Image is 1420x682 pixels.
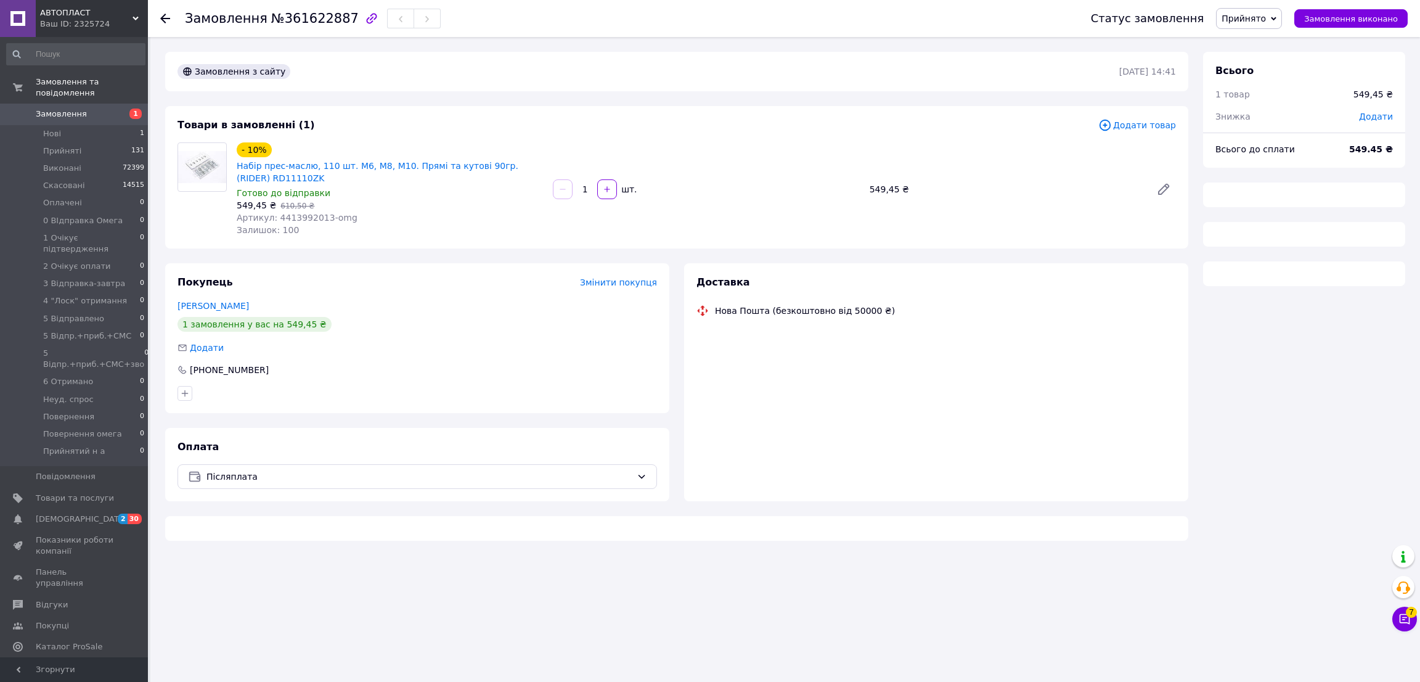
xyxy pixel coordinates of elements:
span: Замовлення виконано [1304,14,1398,23]
span: №361622887 [271,11,359,26]
span: АВТОПЛАСТ [40,7,133,18]
span: Повернення омега [43,429,122,440]
span: 4 "Лоск" отримання [43,295,127,306]
span: Додати [1359,112,1393,121]
span: 0 [140,313,144,324]
span: Замовлення та повідомлення [36,76,148,99]
span: Замовлення [36,109,87,120]
input: Пошук [6,43,145,65]
span: Показники роботи компанії [36,535,114,557]
span: Каталог ProSale [36,641,102,652]
span: Неуд. спрос [43,394,94,405]
span: Прийнятий н а [43,446,105,457]
span: Змінити покупця [580,277,657,287]
span: Додати товар [1098,118,1176,132]
span: Оплата [177,441,219,453]
span: 0 [140,232,144,255]
span: Всього [1215,65,1254,76]
time: [DATE] 14:41 [1119,67,1176,76]
a: Набір прес-маслю, 110 шт. М6, М8, М10. Прямі та кутові 90гр. (RIDER) RD11110ZK [237,161,518,183]
div: 549,45 ₴ [865,181,1146,198]
span: 0 [140,394,144,405]
span: 610,50 ₴ [280,202,314,210]
span: Артикул: 4413992013-omg [237,213,357,223]
div: 549,45 ₴ [1353,88,1393,101]
span: 6 Отримано [43,376,93,387]
span: Повернення [43,411,94,422]
div: Замовлення з сайту [177,64,290,79]
span: 0 [140,295,144,306]
span: Товари та послуги [36,493,114,504]
img: Набір прес-маслю, 110 шт. М6, М8, М10. Прямі та кутові 90гр. (RIDER) RD11110ZK [178,151,226,184]
div: [PHONE_NUMBER] [189,364,270,376]
span: 2 [118,514,128,524]
span: 14515 [123,180,144,191]
span: 2 Очікує оплати [43,261,111,272]
span: [DEMOGRAPHIC_DATA] [36,514,127,525]
span: Доставка [696,276,750,288]
span: 1 товар [1215,89,1250,99]
div: Ваш ID: 2325724 [40,18,148,30]
span: Готово до відправки [237,188,330,198]
span: 0 [140,429,144,440]
span: 1 [129,109,142,119]
button: Замовлення виконано [1294,9,1408,28]
span: Замовлення [185,11,267,26]
a: Редагувати [1151,177,1176,202]
span: 131 [131,146,144,157]
a: [PERSON_NAME] [177,301,249,311]
span: 0 [140,376,144,387]
span: 1 Очікує підтвердження [43,232,140,255]
span: 72399 [123,163,144,174]
span: Панель управління [36,567,114,589]
span: Покупець [177,276,233,288]
span: Всього до сплати [1215,144,1295,154]
span: 549,45 ₴ [237,200,276,210]
span: 7 [1406,607,1417,618]
span: 0 [140,278,144,289]
span: 1 [140,128,144,139]
span: 5 Відправлено [43,313,104,324]
span: 0 [140,446,144,457]
span: Знижка [1215,112,1251,121]
div: 1 замовлення у вас на 549,45 ₴ [177,317,332,332]
div: Повернутися назад [160,12,170,25]
span: 0 [140,331,144,342]
b: 549.45 ₴ [1349,144,1393,154]
span: Оплачені [43,197,82,208]
span: Залишок: 100 [237,225,299,235]
span: Відгуки [36,599,68,610]
span: Товари в замовленні (1) [177,119,315,131]
span: Прийнято [1222,14,1266,23]
div: - 10% [237,142,272,157]
span: Післяплата [206,470,632,483]
span: 30 [128,514,142,524]
span: Виконані [43,163,81,174]
span: Повідомлення [36,471,96,482]
span: 3 Відправка-завтра [43,278,125,289]
span: Покупці [36,620,69,631]
span: Скасовані [43,180,85,191]
span: Нові [43,128,61,139]
span: 0 [140,261,144,272]
span: Додати [190,343,224,353]
div: шт. [618,183,638,195]
span: Прийняті [43,146,81,157]
span: 0 [140,411,144,422]
span: 0 ВІдправка Омега [43,215,123,226]
span: 0 [140,197,144,208]
div: Статус замовлення [1091,12,1204,25]
span: 0 [140,215,144,226]
button: Чат з покупцем7 [1392,607,1417,631]
div: Нова Пошта (безкоштовно від 50000 ₴) [712,305,898,317]
span: 5 Відпр.+приб.+СМС+зво [43,348,144,370]
span: 5 Відпр.+приб.+СМС [43,331,131,342]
